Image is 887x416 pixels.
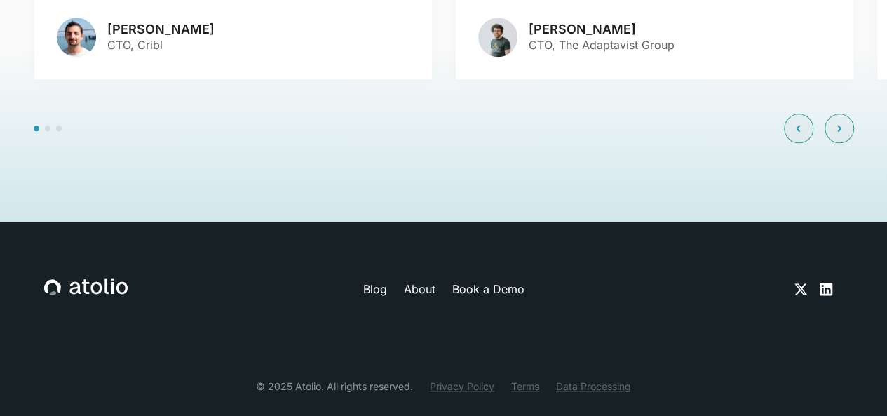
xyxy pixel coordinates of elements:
img: avatar [478,18,517,57]
p: CTO, Cribl [107,36,215,53]
iframe: Chat Widget [817,349,887,416]
img: avatar [57,18,96,57]
a: Data Processing [556,379,631,394]
a: About [403,281,435,297]
a: Privacy Policy [430,379,494,394]
p: CTO, The Adaptavist Group [529,36,675,53]
h3: [PERSON_NAME] [529,22,675,37]
a: Book a Demo [452,281,524,297]
div: © 2025 Atolio. All rights reserved. [256,379,413,394]
a: Blog [363,281,386,297]
h3: [PERSON_NAME] [107,22,215,37]
a: Terms [511,379,539,394]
